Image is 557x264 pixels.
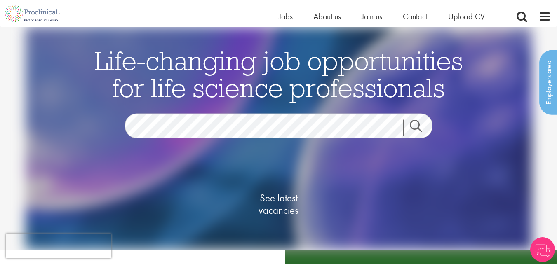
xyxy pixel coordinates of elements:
img: candidate home [25,27,532,250]
a: Join us [362,11,382,22]
span: See latest vacancies [237,192,320,216]
a: Upload CV [448,11,485,22]
span: Life-changing job opportunities for life science professionals [94,44,463,104]
a: Job search submit button [403,119,439,136]
a: About us [313,11,341,22]
a: Contact [403,11,428,22]
img: Chatbot [530,237,555,262]
a: Jobs [279,11,293,22]
a: See latestvacancies [237,159,320,249]
iframe: reCAPTCHA [6,234,111,258]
